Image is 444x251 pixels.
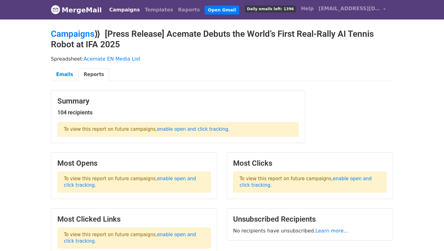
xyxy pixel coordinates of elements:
[51,3,102,16] a: MergeMail
[316,2,388,17] a: [EMAIL_ADDRESS][DOMAIN_NAME]
[57,228,211,249] p: To view this report on future campaigns, .
[57,109,299,116] h5: 104 recipients
[64,232,196,244] a: enable open and click tracking
[142,4,175,16] a: Templates
[107,4,142,16] a: Campaigns
[157,126,228,132] a: enable open and click tracking
[298,2,316,15] a: Help
[57,122,299,137] p: To view this report on future campaigns, .
[84,56,140,62] a: Acemate EN Media List
[233,159,387,168] h3: Most Clicks
[315,228,348,234] a: Learn more...
[240,176,372,188] a: enable open and click tracking
[176,4,203,16] a: Reports
[319,5,380,12] span: [EMAIL_ADDRESS][DOMAIN_NAME]
[233,172,387,193] p: To view this report on future campaigns, .
[57,172,211,193] p: To view this report on future campaigns, .
[205,6,239,15] a: Open Gmail
[57,215,211,224] h3: Most Clicked Links
[64,176,196,188] a: enable open and click tracking
[233,215,387,224] h3: Unsubscribed Recipients
[51,68,78,81] a: Emails
[78,68,109,81] a: Reports
[413,221,444,251] iframe: Chat Widget
[51,29,94,39] a: Campaigns
[413,221,444,251] div: 聊天小组件
[51,5,60,14] img: MergeMail logo
[51,56,393,62] p: Spreadsheet:
[242,2,298,15] a: Daily emails left: 1396
[245,6,296,12] span: Daily emails left: 1396
[233,228,387,234] p: No recipients have unsubscribed.
[51,29,393,49] h2: ⟫ [Press Release] Acemate Debuts the World’s First Real-Rally AI Tennis Robot at IFA 2025
[57,97,299,106] h3: Summary
[57,159,211,168] h3: Most Opens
